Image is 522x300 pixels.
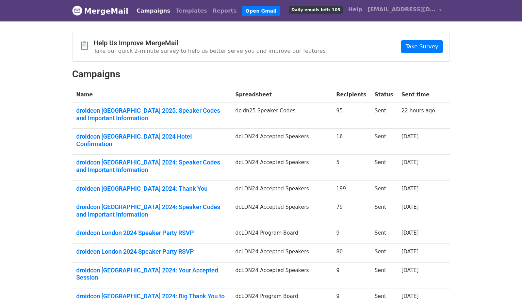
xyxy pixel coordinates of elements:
[94,39,326,47] h4: Help Us Improve MergeMail
[332,155,371,180] td: 5
[402,249,419,255] a: [DATE]
[231,225,332,244] td: dcLDN24 Program Board
[332,244,371,263] td: 80
[289,6,343,14] span: Daily emails left: 105
[286,3,345,16] a: Daily emails left: 105
[76,229,227,237] a: droidcon London 2024 Speaker Party RSVP
[371,199,397,225] td: Sent
[332,199,371,225] td: 79
[371,129,397,155] td: Sent
[76,107,227,122] a: droidcon [GEOGRAPHIC_DATA] 2025: Speaker Codes and Important Information
[368,5,436,14] span: [EMAIL_ADDRESS][DOMAIN_NAME]
[345,3,365,16] a: Help
[76,203,227,218] a: droidcon [GEOGRAPHIC_DATA] 2024: Speaker Codes and Important Information
[72,5,82,16] img: MergeMail logo
[402,204,419,210] a: [DATE]
[231,262,332,288] td: dcLDN24 Accepted Speakers
[332,103,371,129] td: 95
[76,159,227,173] a: droidcon [GEOGRAPHIC_DATA] 2024: Speaker Codes and Important Information
[402,293,419,299] a: [DATE]
[231,103,332,129] td: dcldn25 Speaker Codes
[371,155,397,180] td: Sent
[76,267,227,281] a: droidcon [GEOGRAPHIC_DATA] 2024: Your Accepted Session
[242,6,280,16] a: Open Gmail
[231,87,332,103] th: Spreadsheet
[371,103,397,129] td: Sent
[371,244,397,263] td: Sent
[231,155,332,180] td: dcLDN24 Accepted Speakers
[72,4,128,18] a: MergeMail
[231,180,332,199] td: dcLDN24 Accepted Speakers
[332,129,371,155] td: 16
[94,47,326,54] p: Take our quick 2-minute survey to help us better serve you and improve our features
[76,248,227,255] a: droidcon London 2024 Speaker Party RSVP
[371,262,397,288] td: Sent
[332,225,371,244] td: 9
[371,225,397,244] td: Sent
[79,41,94,50] span: 📋
[332,180,371,199] td: 199
[76,185,227,192] a: droidcon [GEOGRAPHIC_DATA] 2024: Thank You
[402,108,435,114] a: 22 hours ago
[134,4,173,18] a: Campaigns
[332,87,371,103] th: Recipients
[402,159,419,165] a: [DATE]
[231,199,332,225] td: dcLDN24 Accepted Speakers
[173,4,210,18] a: Templates
[371,87,397,103] th: Status
[332,262,371,288] td: 9
[365,3,444,19] a: [EMAIL_ADDRESS][DOMAIN_NAME]
[397,87,442,103] th: Sent time
[231,244,332,263] td: dcLDN24 Accepted Speakers
[402,133,419,140] a: [DATE]
[210,4,240,18] a: Reports
[402,267,419,273] a: [DATE]
[401,40,443,53] a: Take Survey
[76,133,227,147] a: droidcon [GEOGRAPHIC_DATA] 2024 Hotel Confirmation
[402,186,419,192] a: [DATE]
[371,180,397,199] td: Sent
[72,68,450,80] h2: Campaigns
[72,87,231,103] th: Name
[402,230,419,236] a: [DATE]
[231,129,332,155] td: dcLDN24 Accepted Speakers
